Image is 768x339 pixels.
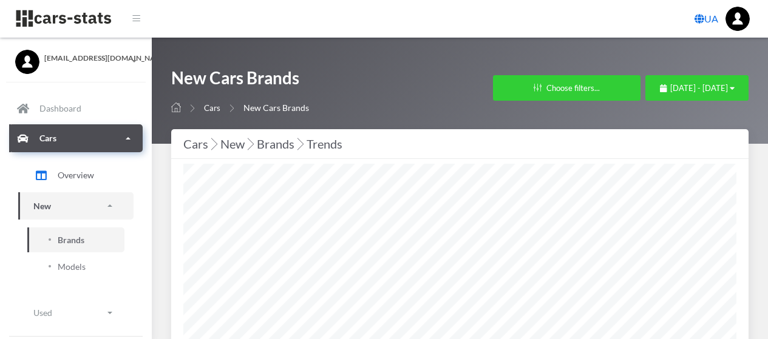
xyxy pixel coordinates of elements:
[27,254,124,279] a: Models
[243,102,309,113] span: New Cars Brands
[645,75,749,101] button: [DATE] - [DATE]
[18,299,134,326] a: Used
[183,134,736,153] div: Cars New Brands Trends
[58,169,94,181] span: Overview
[9,95,143,123] a: Dashboard
[690,7,723,31] a: UA
[18,192,134,220] a: New
[670,83,728,93] span: [DATE] - [DATE]
[39,101,81,116] p: Dashboard
[15,9,112,28] img: navbar brand
[18,160,134,190] a: Overview
[171,67,309,95] h1: New Cars Brands
[39,130,56,146] p: Cars
[493,75,641,101] button: Choose filters...
[204,103,220,113] a: Cars
[33,198,51,213] p: New
[58,260,86,273] span: Models
[33,305,52,320] p: Used
[15,50,137,64] a: [EMAIL_ADDRESS][DOMAIN_NAME]
[27,227,124,252] a: Brands
[44,53,137,64] span: [EMAIL_ADDRESS][DOMAIN_NAME]
[726,7,750,31] img: ...
[9,124,143,152] a: Cars
[58,233,84,246] span: Brands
